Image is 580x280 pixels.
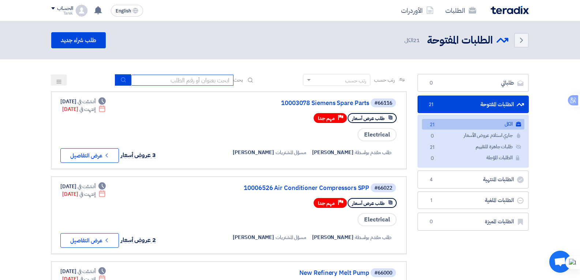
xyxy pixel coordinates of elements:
[60,233,119,248] button: عرض التفاصيل
[60,268,106,275] div: [DATE]
[78,183,95,190] span: أنشئت في
[276,234,306,241] span: مسؤل المشتريات
[352,115,385,122] span: طلب عرض أسعار
[549,251,571,273] a: Open chat
[427,218,435,225] span: 0
[223,270,369,276] a: New Refinery Melt Pump
[374,186,392,191] div: #66022
[131,75,233,86] input: ابحث بعنوان أو رقم الطلب
[358,213,397,226] span: Electrical
[121,151,156,160] span: 3 عروض أسعار
[62,105,106,113] div: [DATE]
[233,149,274,156] span: [PERSON_NAME]
[121,236,156,244] span: 2 عروض أسعار
[352,200,385,207] span: طلب عرض أسعار
[427,101,435,108] span: 21
[51,32,106,48] a: طلب شراء جديد
[413,36,420,44] span: 21
[51,11,73,15] div: Tarek
[428,121,437,129] span: 21
[60,183,106,190] div: [DATE]
[422,119,524,130] a: الكل
[418,74,529,92] a: طلباتي0
[427,79,435,87] span: 0
[79,190,95,198] span: إنتهت في
[395,2,439,19] a: الأوردرات
[60,148,119,163] button: عرض التفاصيل
[439,2,482,19] a: الطلبات
[76,5,87,16] img: profile_test.png
[358,128,397,141] span: Electrical
[345,77,366,85] div: رتب حسب
[318,115,335,122] span: مهم جدا
[78,268,95,275] span: أنشئت في
[233,234,274,241] span: [PERSON_NAME]
[422,153,524,163] a: الطلبات المؤجلة
[428,155,437,163] span: 0
[418,213,529,231] a: الطلبات المميزة0
[355,234,392,241] span: طلب مقدم بواسطة
[276,149,306,156] span: مسؤل المشتريات
[418,191,529,209] a: الطلبات الملغية1
[374,270,392,276] div: #66000
[223,100,369,107] a: 10003078 Siemens Spare Parts
[116,8,131,14] span: English
[60,98,106,105] div: [DATE]
[427,33,493,48] h2: الطلبات المفتوحة
[404,36,421,45] span: الكل
[223,185,369,191] a: 10006526 Air Conditioner Compressors SPP
[355,149,392,156] span: طلب مقدم بواسطة
[233,76,243,84] span: بحث
[62,190,106,198] div: [DATE]
[312,149,353,156] span: [PERSON_NAME]
[427,197,435,204] span: 1
[374,76,395,84] span: رتب حسب
[111,5,143,16] button: English
[312,234,353,241] span: [PERSON_NAME]
[422,130,524,141] a: جاري استلام عروض الأسعار
[428,132,437,140] span: 0
[78,98,95,105] span: أنشئت في
[57,5,73,12] div: الحساب
[318,200,335,207] span: مهم جدا
[491,6,529,14] img: Teradix logo
[428,144,437,152] span: 21
[418,171,529,188] a: الطلبات المنتهية4
[427,176,435,183] span: 4
[422,142,524,152] a: طلبات جاهزة للتقييم
[79,105,95,113] span: إنتهت في
[374,101,392,106] div: #66116
[418,96,529,113] a: الطلبات المفتوحة21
